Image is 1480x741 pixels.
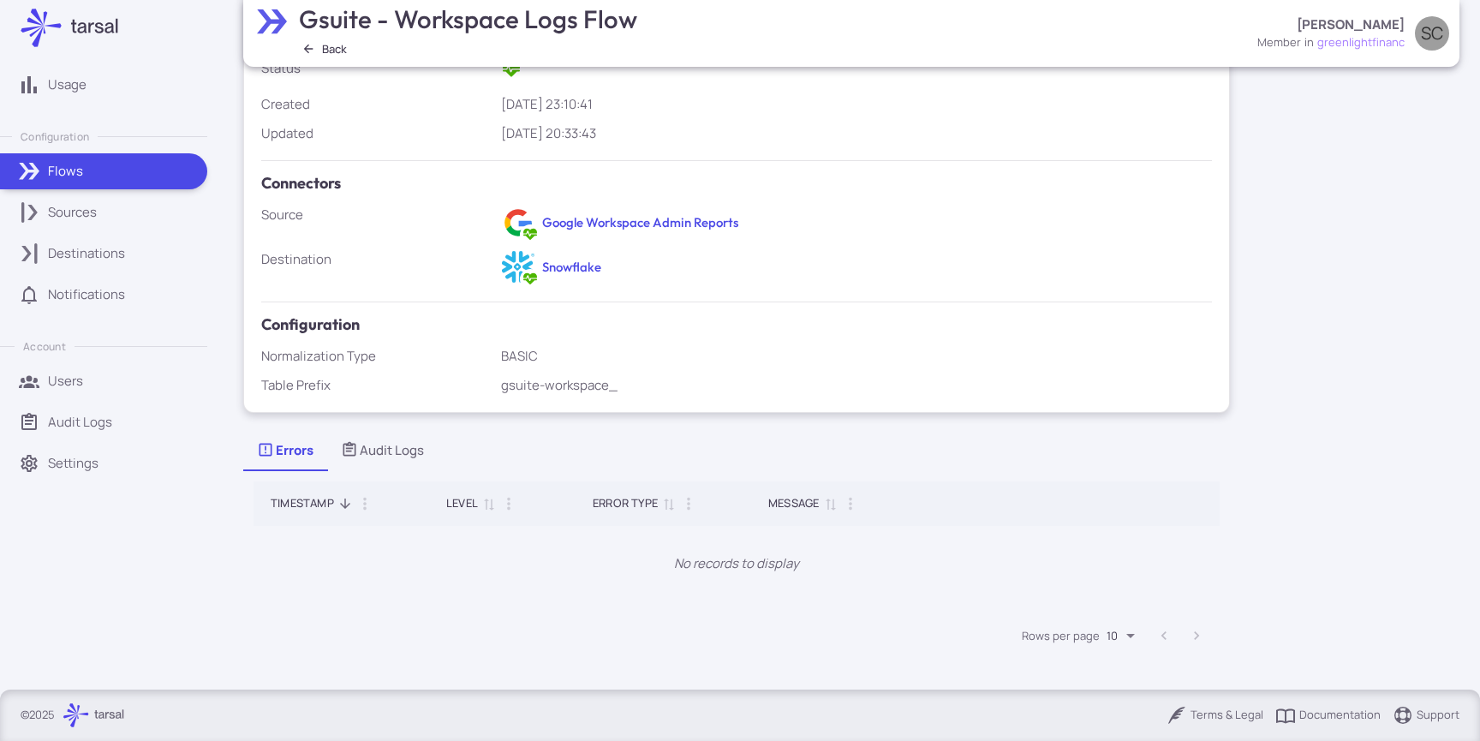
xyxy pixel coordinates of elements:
[501,347,1213,366] p: BASIC
[446,493,478,514] div: Level
[1107,622,1141,650] div: Rows per page
[21,129,89,144] p: Configuration
[271,493,334,514] div: Timestamp
[257,441,313,460] div: Errors
[1247,9,1459,58] button: [PERSON_NAME]memberingreenlightfinancSC
[1167,705,1263,726] a: Terms & Legal
[261,376,494,395] div: Table Prefix
[261,313,1212,337] h5: Configuration
[351,490,379,517] button: Column Actions
[243,430,1230,471] div: Tabs List
[495,490,522,517] button: Column Actions
[501,376,1213,395] p: gsuite-workspace_
[261,206,494,224] div: Source
[21,707,55,724] p: © 2025
[299,4,641,34] h3: Gsuite - Workspace Logs Flow
[542,259,601,275] a: Snowflake
[837,490,864,517] button: Column Actions
[48,162,83,181] p: Flows
[261,250,494,269] div: Destination
[261,171,1212,195] h5: Connectors
[261,59,494,78] div: Status
[1148,622,1213,649] nav: pagination navigation
[48,244,125,263] p: Destinations
[261,124,494,143] div: Updated
[48,454,98,473] p: Settings
[501,66,522,84] span: Active
[341,441,424,460] div: Audit Logs
[593,493,658,514] div: Error Type
[48,285,125,304] p: Notifications
[820,496,840,511] span: Sort by Message descending
[522,225,538,244] span: Active
[1393,705,1459,726] a: Support
[1297,15,1405,34] p: [PERSON_NAME]
[254,527,1219,611] p: No records to display
[1257,34,1301,51] div: member
[48,413,112,432] p: Audit Logs
[478,496,498,511] span: Sort by Level descending
[261,347,494,366] div: Normalization Type
[768,493,819,514] div: Message
[658,496,678,511] span: Sort by Error Type descending
[48,203,97,222] p: Sources
[1022,628,1100,644] label: Rows per page
[1304,34,1314,51] span: in
[675,490,702,517] button: Column Actions
[502,251,534,284] img: Snowflake
[261,95,494,114] div: Created
[48,372,83,391] p: Users
[334,496,355,511] span: Sorted by Timestamp descending
[23,339,65,354] p: Account
[502,206,534,239] img: Google Workspace Admin Reports
[1317,34,1405,51] span: greenlightfinanc
[542,214,738,230] a: Google Workspace Admin Reports
[1275,705,1381,726] a: Documentation
[48,75,87,94] p: Usage
[295,38,355,60] button: Back
[501,124,1213,143] div: [DATE] 20:33:43
[522,270,538,289] span: Active
[501,95,1213,114] div: [DATE] 23:10:41
[1421,25,1443,42] span: SC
